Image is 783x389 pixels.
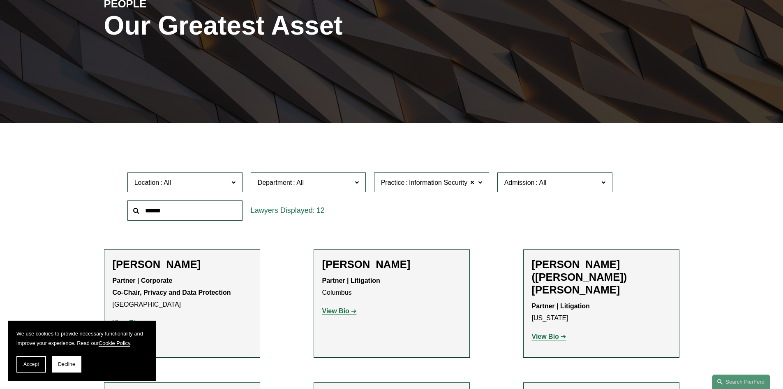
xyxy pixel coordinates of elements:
a: Cookie Policy [99,340,130,346]
span: Practice [381,179,405,186]
a: View Bio [322,307,357,314]
strong: View Bio [322,307,349,314]
span: 12 [316,206,325,214]
h2: [PERSON_NAME] [113,258,252,271]
a: Search this site [712,375,770,389]
span: Decline [58,361,75,367]
h1: Our Greatest Asset [104,11,487,41]
button: Decline [52,356,81,373]
span: Location [134,179,159,186]
p: [US_STATE] [532,300,671,324]
strong: View Bio [113,319,140,326]
span: Accept [23,361,39,367]
strong: Partner | Litigation [322,277,380,284]
p: Columbus [322,275,461,299]
section: Cookie banner [8,321,156,381]
a: View Bio [113,319,147,326]
a: View Bio [532,333,566,340]
strong: Partner | Litigation [532,303,590,310]
strong: View Bio [532,333,559,340]
p: [GEOGRAPHIC_DATA] [113,275,252,310]
strong: Partner | Corporate Co-Chair, Privacy and Data Protection [113,277,231,296]
p: We use cookies to provide necessary functionality and improve your experience. Read our . [16,329,148,348]
span: Admission [504,179,535,186]
h2: [PERSON_NAME] ([PERSON_NAME]) [PERSON_NAME] [532,258,671,296]
span: Department [258,179,292,186]
h2: [PERSON_NAME] [322,258,461,271]
span: Information Security [409,177,467,188]
button: Accept [16,356,46,373]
